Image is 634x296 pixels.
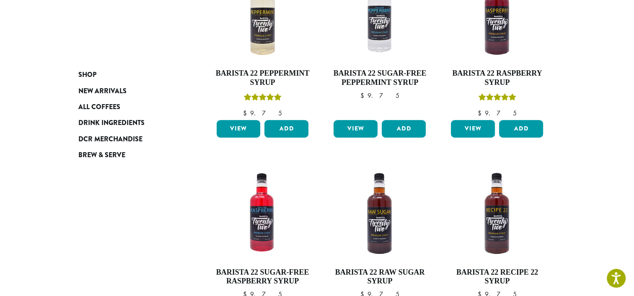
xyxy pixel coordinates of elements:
img: SF-RASPBERRY-300x300.png [214,165,311,261]
div: Rated 5.00 out of 5 [478,92,516,105]
h4: Barista 22 Raspberry Syrup [449,69,545,87]
img: RECIPE-22-300x300.png [449,165,545,261]
h4: Barista 22 Recipe 22 Syrup [449,268,545,286]
span: Brew & Serve [78,150,125,161]
bdi: 9.75 [360,91,399,100]
span: Drink Ingredients [78,118,145,128]
span: DCR Merchandise [78,134,142,145]
span: $ [478,109,485,117]
a: New Arrivals [78,83,179,99]
span: $ [360,91,367,100]
h4: Barista 22 Sugar-Free Peppermint Syrup [331,69,428,87]
span: $ [243,109,250,117]
a: View [217,120,261,138]
button: Add [264,120,308,138]
a: DCR Merchandise [78,131,179,147]
a: Shop [78,67,179,83]
bdi: 9.75 [478,109,517,117]
div: Rated 5.00 out of 5 [243,92,281,105]
h4: Barista 22 Peppermint Syrup [215,69,311,87]
h4: Barista 22 Sugar-Free Raspberry Syrup [215,268,311,286]
a: Brew & Serve [78,147,179,163]
span: All Coffees [78,102,120,112]
a: All Coffees [78,99,179,115]
span: Shop [78,70,96,80]
button: Add [382,120,426,138]
h4: Barista 22 Raw Sugar Syrup [331,268,428,286]
img: RAW-SUGAR-300x300.png [331,165,428,261]
button: Add [499,120,543,138]
span: New Arrivals [78,86,127,97]
bdi: 9.75 [243,109,282,117]
a: View [334,120,378,138]
a: View [451,120,495,138]
a: Drink Ingredients [78,115,179,131]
